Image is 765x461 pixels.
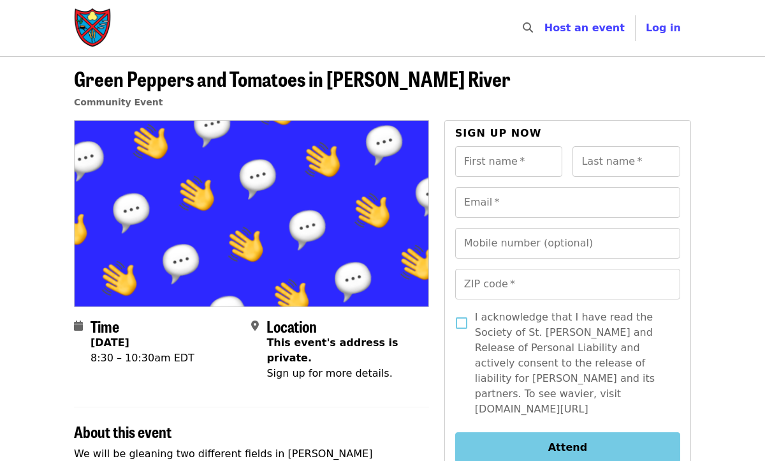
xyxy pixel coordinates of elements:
button: Log in [636,15,691,41]
input: Search [541,13,551,43]
span: Log in [646,22,681,34]
span: About this event [74,420,171,442]
span: Time [91,315,119,337]
input: ZIP code [455,269,680,299]
img: Society of St. Andrew - Home [74,8,112,49]
span: Sign up for more details. [266,367,392,379]
input: Email [455,187,680,218]
i: search icon [523,22,533,34]
i: map-marker-alt icon [251,320,259,332]
span: This event's address is private. [266,336,398,364]
strong: [DATE] [91,336,129,349]
a: Community Event [74,97,163,107]
span: Green Peppers and Tomatoes in [PERSON_NAME] River [74,63,511,93]
span: I acknowledge that I have read the Society of St. [PERSON_NAME] and Release of Personal Liability... [475,310,670,417]
input: Mobile number (optional) [455,228,680,259]
img: Green Peppers and Tomatoes in Mills River organized by Society of St. Andrew [75,121,428,306]
div: 8:30 – 10:30am EDT [91,351,194,366]
span: Sign up now [455,127,542,139]
input: First name [455,146,563,177]
input: Last name [572,146,680,177]
span: Location [266,315,317,337]
i: calendar icon [74,320,83,332]
a: Host an event [544,22,625,34]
